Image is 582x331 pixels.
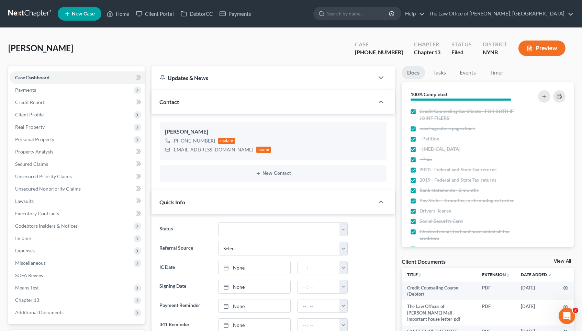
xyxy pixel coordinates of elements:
[10,183,145,195] a: Unsecured Nonpriority Claims
[451,48,472,56] div: Filed
[15,161,48,167] span: Secured Claims
[10,195,145,207] a: Lawsuits
[477,300,515,325] td: PDF
[15,248,35,253] span: Expenses
[15,173,72,179] span: Unsecured Priority Claims
[15,297,39,303] span: Chapter 13
[72,11,95,16] span: New Case
[156,280,215,294] label: Signing Date
[15,75,49,80] span: Case Dashboard
[355,48,403,56] div: [PHONE_NUMBER]
[177,8,216,20] a: DebtorCC
[451,41,472,48] div: Status
[515,282,557,300] td: [DATE]
[15,136,54,142] span: Personal Property
[15,87,36,93] span: Payments
[173,137,215,144] div: [PHONE_NUMBER]
[419,197,514,204] span: Pay Stubs - 6 months, in chronological order
[160,74,366,81] div: Updates & News
[419,187,479,194] span: Bank statements - 3 months
[407,272,422,277] a: Titleunfold_more
[298,299,340,312] input: -- : --
[482,272,510,277] a: Extensionunfold_more
[419,228,525,242] span: Checked email, text and have added all the creditors
[15,186,81,192] span: Unsecured Nonpriority Claims
[419,207,451,214] span: Drivers license
[419,156,432,163] span: - Plan
[402,282,477,300] td: Credit Counseling Course (Debtor)
[15,210,59,216] span: Executory Contracts
[156,242,215,255] label: Referral Source
[15,124,45,130] span: Real Property
[327,7,390,20] input: Search by name...
[402,300,477,325] td: The Law Offices of [PERSON_NAME] Mail - Important house letter-pdf
[15,149,53,155] span: Property Analysis
[219,299,291,312] a: None
[156,299,215,313] label: Payment Reminder
[165,128,381,136] div: [PERSON_NAME]
[10,170,145,183] a: Unsecured Priority Claims
[160,199,186,205] span: Quick Info
[521,272,552,277] a: Date Added expand_more
[156,261,215,275] label: IC Date
[10,158,145,170] a: Secured Claims
[484,66,509,79] a: Timer
[219,280,291,293] a: None
[156,222,215,236] label: Status
[419,135,439,142] span: - Petition
[411,91,447,97] strong: 100% Completed
[15,99,45,105] span: Credit Report
[10,96,145,109] a: Credit Report
[15,285,39,290] span: Means Test
[133,8,177,20] a: Client Portal
[419,218,463,225] span: Social Security Card
[483,41,507,48] div: District
[419,176,496,183] span: 2019 - Federal and State Tax returns
[402,8,425,20] a: Help
[477,282,515,300] td: PDF
[15,260,46,266] span: Miscellaneous
[559,308,575,324] iframe: Intercom live chat
[103,8,133,20] a: Home
[515,300,557,325] td: [DATE]
[518,41,566,56] button: Preview
[548,273,552,277] i: expand_more
[573,308,578,313] span: 2
[165,171,381,176] button: New Contact
[418,273,422,277] i: unfold_more
[298,261,340,274] input: -- : --
[419,108,525,122] span: Credit Counseling Certificate - FOR BOTH IF JOINT FILERS
[454,66,481,79] a: Events
[15,309,64,315] span: Additional Documents
[256,147,271,153] div: home
[425,8,573,20] a: The Law Office of [PERSON_NAME], [GEOGRAPHIC_DATA]
[216,8,255,20] a: Payments
[414,41,440,48] div: Chapter
[419,245,491,252] span: Titles to motor vehicles - IGNORE
[15,198,34,204] span: Lawsuits
[218,138,235,144] div: mobile
[15,272,44,278] span: SOFA Review
[402,258,446,265] div: Client Documents
[160,99,179,105] span: Contact
[355,41,403,48] div: Case
[506,273,510,277] i: unfold_more
[434,49,440,55] span: 13
[15,223,78,229] span: Codebtors Insiders & Notices
[10,207,145,220] a: Executory Contracts
[219,261,291,274] a: None
[419,146,460,152] span: - [MEDICAL_DATA]
[298,280,340,293] input: -- : --
[428,66,451,79] a: Tasks
[414,48,440,56] div: Chapter
[554,259,571,264] a: View All
[8,43,73,53] span: [PERSON_NAME]
[419,166,496,173] span: 2020 - Federal and State Tax returns
[173,146,254,153] div: [EMAIL_ADDRESS][DOMAIN_NAME]
[483,48,507,56] div: NYNB
[10,146,145,158] a: Property Analysis
[10,71,145,84] a: Case Dashboard
[10,269,145,282] a: SOFA Review
[15,235,31,241] span: Income
[15,112,44,117] span: Client Profile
